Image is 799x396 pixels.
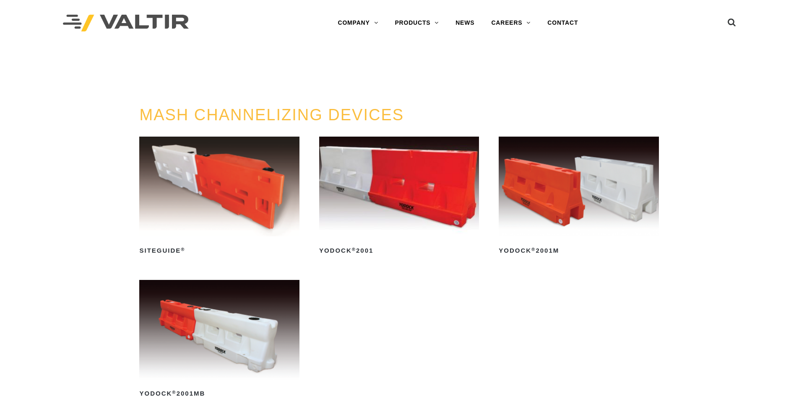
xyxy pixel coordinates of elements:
sup: ® [531,247,536,252]
sup: ® [181,247,185,252]
a: MASH CHANNELIZING DEVICES [139,106,404,124]
a: CONTACT [539,15,586,31]
h2: SiteGuide [139,244,299,257]
img: Valtir [63,15,189,32]
sup: ® [352,247,356,252]
h2: Yodock 2001 [319,244,479,257]
img: Yodock 2001 Water Filled Barrier and Barricade [319,137,479,236]
h2: Yodock 2001M [499,244,658,257]
a: NEWS [447,15,483,31]
a: PRODUCTS [386,15,447,31]
sup: ® [172,390,176,395]
a: Yodock®2001M [499,137,658,257]
a: CAREERS [483,15,539,31]
a: SiteGuide® [139,137,299,257]
a: Yodock®2001 [319,137,479,257]
a: COMPANY [329,15,386,31]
